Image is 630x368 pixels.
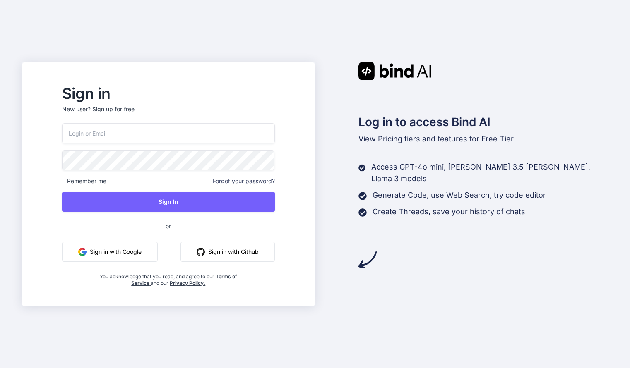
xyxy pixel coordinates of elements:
[358,134,402,143] span: View Pricing
[62,105,275,123] p: New user?
[180,242,275,262] button: Sign in with Github
[62,123,275,143] input: Login or Email
[358,133,608,145] p: tiers and features for Free Tier
[358,251,377,269] img: arrow
[358,62,431,80] img: Bind AI logo
[213,177,275,185] span: Forgot your password?
[358,113,608,131] h2: Log in to access Bind AI
[62,87,275,100] h2: Sign in
[197,248,205,256] img: github
[62,177,106,185] span: Remember me
[97,268,239,287] div: You acknowledge that you read, and agree to our and our
[371,161,608,184] p: Access GPT-4o mini, [PERSON_NAME] 3.5 [PERSON_NAME], Llama 3 models
[170,280,205,286] a: Privacy Policy.
[78,248,87,256] img: google
[132,216,204,236] span: or
[373,206,525,217] p: Create Threads, save your history of chats
[92,105,135,113] div: Sign up for free
[373,189,546,201] p: Generate Code, use Web Search, try code editor
[131,273,237,286] a: Terms of Service
[62,242,158,262] button: Sign in with Google
[62,192,275,212] button: Sign In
